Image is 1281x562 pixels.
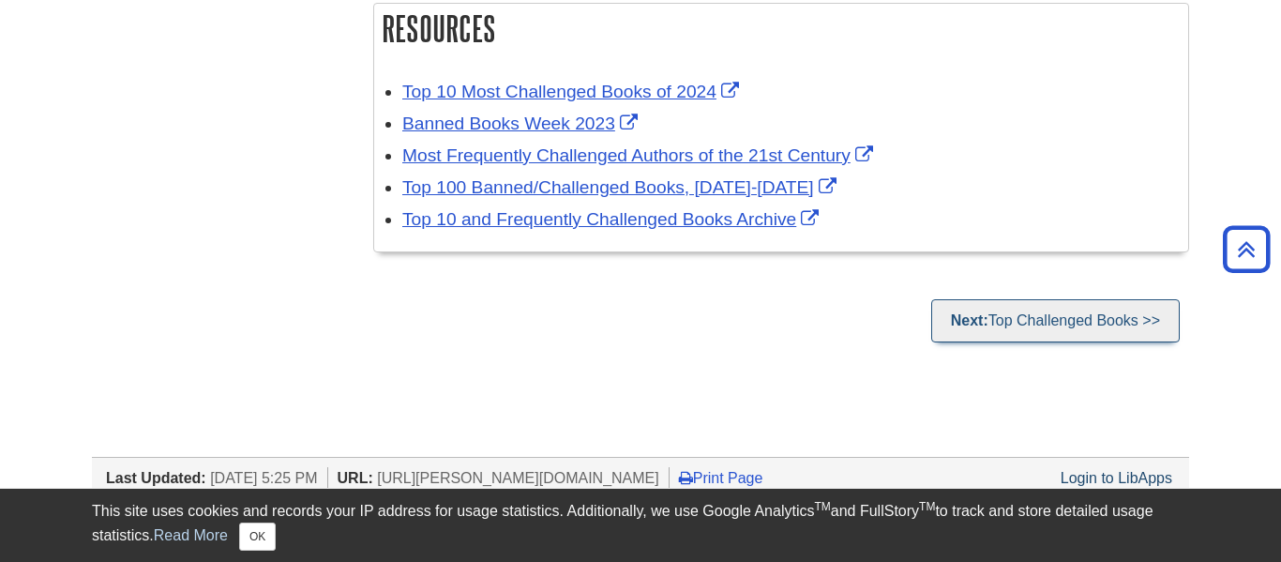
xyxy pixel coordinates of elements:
[402,177,841,197] a: Link opens in new window
[377,470,659,486] span: [URL][PERSON_NAME][DOMAIN_NAME]
[1061,470,1172,486] a: Login to LibApps
[679,470,763,486] a: Print Page
[154,527,228,543] a: Read More
[106,470,206,486] span: Last Updated:
[814,500,830,513] sup: TM
[338,470,373,486] span: URL:
[402,209,823,229] a: Link opens in new window
[92,500,1189,551] div: This site uses cookies and records your IP address for usage statistics. Additionally, we use Goo...
[1216,236,1276,262] a: Back to Top
[931,299,1180,342] a: Next:Top Challenged Books >>
[679,470,693,485] i: Print Page
[919,500,935,513] sup: TM
[402,82,744,101] a: Link opens in new window
[374,4,1188,53] h2: Resources
[402,145,878,165] a: Link opens in new window
[239,523,276,551] button: Close
[210,470,317,486] span: [DATE] 5:25 PM
[402,114,642,133] a: Link opens in new window
[951,312,988,328] strong: Next:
